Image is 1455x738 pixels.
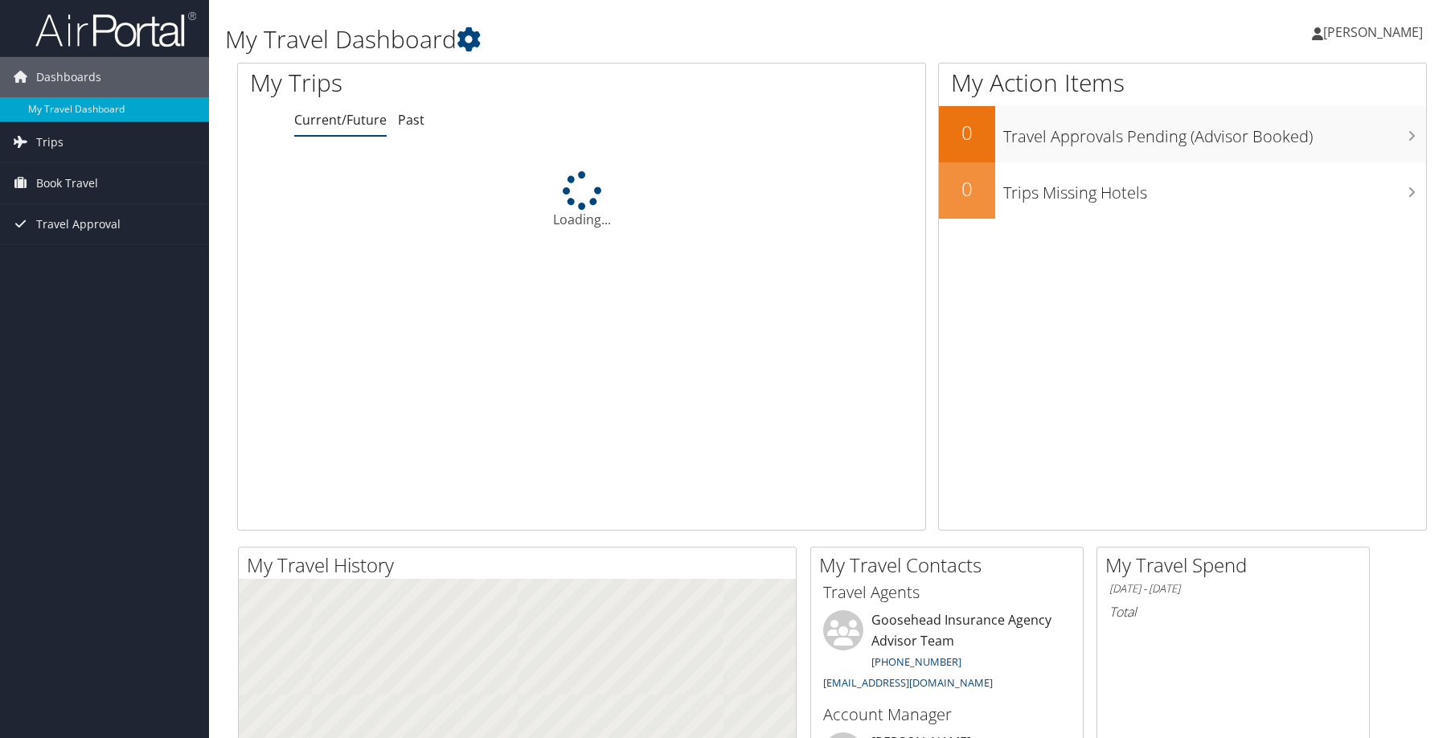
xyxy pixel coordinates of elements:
h6: [DATE] - [DATE] [1109,581,1357,597]
h2: 0 [939,119,995,146]
h2: 0 [939,175,995,203]
span: Dashboards [36,57,101,97]
a: Current/Future [294,111,387,129]
h2: My Travel Contacts [819,551,1083,579]
h3: Travel Approvals Pending (Advisor Booked) [1003,117,1426,148]
h3: Trips Missing Hotels [1003,174,1426,204]
h1: My Action Items [939,66,1426,100]
span: Book Travel [36,163,98,203]
h1: My Trips [250,66,627,100]
img: airportal-logo.png [35,10,196,48]
a: [PHONE_NUMBER] [871,654,961,669]
span: Trips [36,122,64,162]
h2: My Travel History [247,551,796,579]
h2: My Travel Spend [1105,551,1369,579]
h3: Account Manager [823,703,1071,726]
a: 0Travel Approvals Pending (Advisor Booked) [939,106,1426,162]
li: Goosehead Insurance Agency Advisor Team [815,610,1079,696]
a: Past [398,111,424,129]
h6: Total [1109,603,1357,621]
span: Travel Approval [36,204,121,244]
a: 0Trips Missing Hotels [939,162,1426,219]
span: [PERSON_NAME] [1323,23,1423,41]
h1: My Travel Dashboard [225,23,1035,56]
a: [EMAIL_ADDRESS][DOMAIN_NAME] [823,675,993,690]
a: [PERSON_NAME] [1312,8,1439,56]
h3: Travel Agents [823,581,1071,604]
div: Loading... [238,171,925,229]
